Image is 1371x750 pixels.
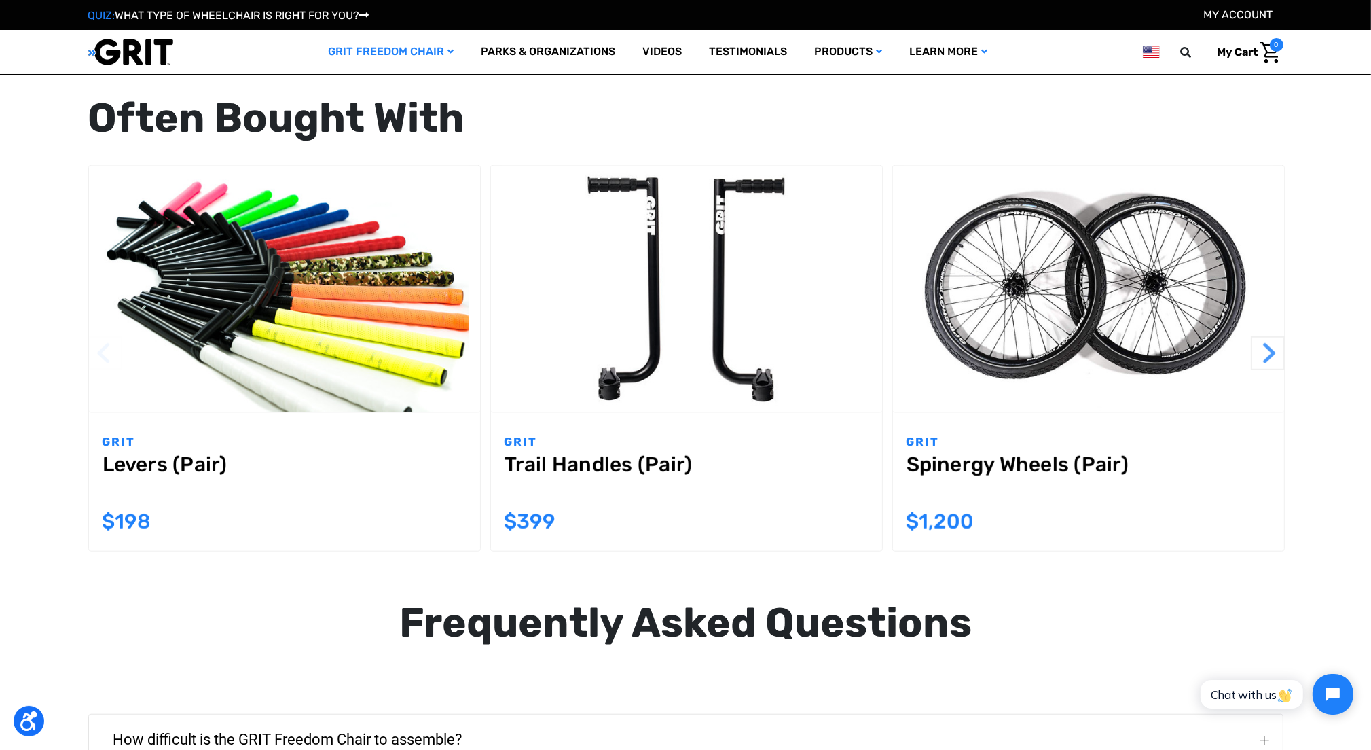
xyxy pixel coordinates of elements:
[1260,736,1269,745] img: How difficult is the GRIT Freedom Chair to assemble?
[103,433,467,451] p: GRIT
[1204,8,1273,21] a: Account
[103,510,151,534] span: $198
[1187,38,1207,67] input: Search
[491,166,882,412] img: GRIT Trail Handles: pair of steel push handles with bike grips for use with GRIT Freedom Chair ou...
[88,9,115,22] span: QUIZ:
[88,88,1283,149] div: Often Bought With
[893,166,1284,412] a: Spinergy Wheels (Pair),$1,200.00
[1270,38,1283,52] span: 0
[314,30,467,74] a: GRIT Freedom Chair
[896,30,1001,74] a: Learn More
[1260,42,1280,63] img: Cart
[893,166,1284,412] img: GRIT Spinergy Wheels: two Spinergy bike wheels for all-terrain wheelchair use
[1143,43,1159,60] img: us.png
[801,30,896,74] a: Products
[89,166,480,412] a: Levers (Pair),$198.00
[88,9,369,22] a: QUIZ:WHAT TYPE OF WHEELCHAIR IS RIGHT FOR YOU?
[505,433,869,451] p: GRIT
[505,510,556,534] span: $399
[907,433,1271,451] p: GRIT
[491,166,882,412] a: Trail Handles (Pair),$399.00
[103,452,467,501] a: Levers (Pair),$198.00
[88,592,1283,654] div: Frequently Asked Questions
[89,166,480,412] img: Levers (Pair)
[467,30,629,74] a: Parks & Organizations
[88,336,122,370] button: Go to slide 2 of 2
[1207,38,1283,67] a: Cart with 0 items
[1218,46,1258,58] span: My Cart
[1251,336,1285,370] button: Go to slide 2 of 2
[1186,662,1365,726] iframe: Tidio Chat
[505,452,869,501] a: Trail Handles (Pair),$399.00
[629,30,695,74] a: Videos
[695,30,801,74] a: Testimonials
[907,452,1271,501] a: Spinergy Wheels (Pair),$1,200.00
[88,38,173,66] img: GRIT All-Terrain Wheelchair and Mobility Equipment
[907,510,974,534] span: $1,200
